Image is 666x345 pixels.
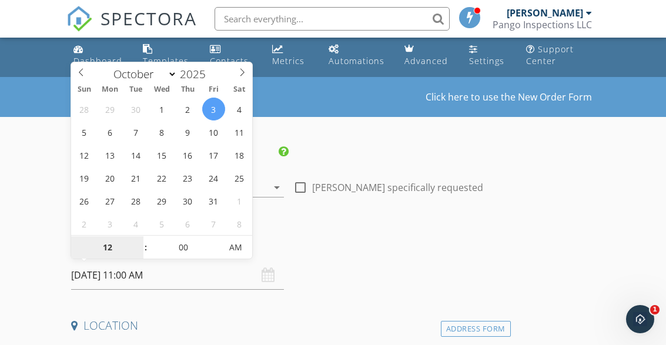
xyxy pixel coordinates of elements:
span: October 3, 2025 [202,98,225,120]
span: October 20, 2025 [99,166,122,189]
h4: Location [71,318,506,333]
iframe: Intercom live chat [626,305,654,333]
span: October 15, 2025 [150,143,173,166]
span: November 2, 2025 [73,212,96,235]
span: October 2, 2025 [176,98,199,120]
div: Templates [143,55,189,66]
span: 1 [650,305,660,314]
span: Tue [123,86,149,93]
span: Fri [200,86,226,93]
span: Sun [71,86,97,93]
span: October 8, 2025 [150,120,173,143]
a: SPECTORA [66,16,197,41]
span: September 29, 2025 [99,98,122,120]
div: Automations [329,55,384,66]
span: October 12, 2025 [73,143,96,166]
span: Wed [149,86,175,93]
span: October 29, 2025 [150,189,173,212]
span: October 31, 2025 [202,189,225,212]
span: SPECTORA [101,6,197,31]
span: November 6, 2025 [176,212,199,235]
h4: Date/Time [71,237,506,253]
span: October 30, 2025 [176,189,199,212]
span: Click to toggle [220,236,252,259]
span: November 8, 2025 [228,212,251,235]
span: October 1, 2025 [150,98,173,120]
span: Sat [226,86,252,93]
div: Address Form [441,321,511,337]
label: [PERSON_NAME] specifically requested [312,182,483,193]
span: : [143,236,147,259]
div: [PERSON_NAME] [507,7,583,19]
span: October 10, 2025 [202,120,225,143]
span: October 9, 2025 [176,120,199,143]
a: Dashboard [69,39,129,72]
span: Thu [175,86,200,93]
input: Search everything... [215,7,450,31]
span: October 6, 2025 [99,120,122,143]
img: The Best Home Inspection Software - Spectora [66,6,92,32]
span: October 21, 2025 [125,166,148,189]
span: October 27, 2025 [99,189,122,212]
span: November 4, 2025 [125,212,148,235]
span: October 25, 2025 [228,166,251,189]
span: October 14, 2025 [125,143,148,166]
span: October 11, 2025 [228,120,251,143]
span: October 19, 2025 [73,166,96,189]
div: Contacts [210,55,249,66]
div: Settings [469,55,504,66]
div: Support Center [526,43,574,66]
a: Click here to use the New Order Form [426,92,592,102]
span: October 17, 2025 [202,143,225,166]
a: Templates [138,39,196,72]
div: Advanced [404,55,448,66]
span: October 18, 2025 [228,143,251,166]
span: November 1, 2025 [228,189,251,212]
div: Dashboard [73,55,122,66]
span: October 28, 2025 [125,189,148,212]
span: October 23, 2025 [176,166,199,189]
span: October 4, 2025 [228,98,251,120]
div: Metrics [272,55,304,66]
span: October 5, 2025 [73,120,96,143]
span: October 16, 2025 [176,143,199,166]
span: November 3, 2025 [99,212,122,235]
span: September 28, 2025 [73,98,96,120]
span: September 30, 2025 [125,98,148,120]
div: Pango Inspections LLC [493,19,592,31]
span: November 7, 2025 [202,212,225,235]
a: Contacts [205,39,257,72]
input: Year [177,66,216,82]
a: Advanced [400,39,455,72]
a: Automations (Basic) [324,39,390,72]
a: Metrics [267,39,314,72]
span: October 7, 2025 [125,120,148,143]
input: Select date [71,261,284,290]
span: October 22, 2025 [150,166,173,189]
i: arrow_drop_down [270,180,284,195]
span: October 13, 2025 [99,143,122,166]
span: November 5, 2025 [150,212,173,235]
a: Support Center [521,39,597,72]
a: Settings [464,39,512,72]
span: Mon [97,86,123,93]
span: October 24, 2025 [202,166,225,189]
span: October 26, 2025 [73,189,96,212]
